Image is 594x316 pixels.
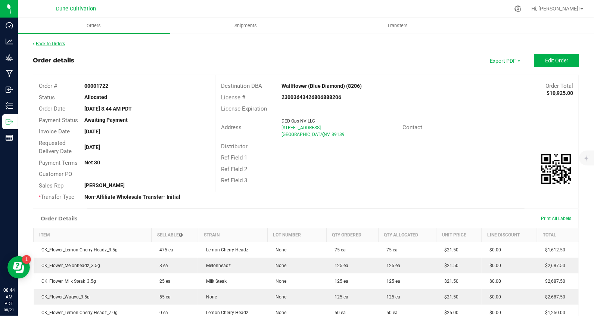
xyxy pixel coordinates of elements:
span: Orders [77,22,111,29]
inline-svg: Manufacturing [6,70,13,77]
button: Edit Order [534,54,579,67]
span: CK_Flower_Melonheadz_3.5g [38,263,100,268]
span: Transfers [377,22,418,29]
a: Orders [18,18,170,34]
span: CK_Flower_Wagyu_3.5g [38,294,90,300]
p: 08:44 AM PDT [3,287,15,307]
span: $2,687.50 [542,279,566,284]
span: [STREET_ADDRESS] [282,125,321,130]
th: Lot Number [267,228,326,242]
span: Transfer Type [39,193,74,200]
inline-svg: Outbound [6,118,13,126]
span: $0.00 [486,279,501,284]
span: Ref Field 1 [221,154,247,161]
strong: 23003643426806888206 [282,94,341,100]
span: $21.50 [441,294,458,300]
span: 50 ea [383,310,398,315]
span: 25 ea [156,279,171,284]
span: None [272,310,286,315]
span: None [272,263,286,268]
span: $21.50 [441,263,458,268]
span: $2,687.50 [542,263,566,268]
strong: [PERSON_NAME] [84,182,125,188]
span: 75 ea [331,247,346,253]
span: 125 ea [383,263,400,268]
span: Milk Steak [202,279,227,284]
span: 125 ea [383,294,400,300]
strong: Awaiting Payment [84,117,128,123]
span: $0.00 [486,263,501,268]
span: 125 ea [331,279,348,284]
span: $1,250.00 [542,310,566,315]
qrcode: 00001722 [541,154,571,184]
h1: Order Details [41,216,77,221]
th: Line Discount [482,228,537,242]
span: 89139 [332,132,345,137]
img: Scan me! [541,154,571,184]
span: 125 ea [383,279,400,284]
span: 125 ea [331,263,348,268]
span: CK_Flower_Milk Steak_3.5g [38,279,96,284]
span: , [323,132,324,137]
span: $25.00 [441,310,458,315]
span: None [272,279,286,284]
strong: Allocated [84,94,107,100]
span: License Expiration [221,105,267,112]
strong: [DATE] 8:44 AM PDT [84,106,132,112]
span: Distributor [221,143,248,150]
span: Destination DBA [221,83,262,89]
th: Total [537,228,579,242]
span: DED Ops NV LLC [282,118,315,124]
inline-svg: Reports [6,134,13,142]
span: Customer PO [39,171,72,177]
inline-svg: Dashboard [6,22,13,29]
span: License # [221,94,245,101]
span: 0 ea [156,310,168,315]
span: $1,612.50 [542,247,566,253]
span: Lemon Cherry Headz [202,247,248,253]
span: $0.00 [486,294,501,300]
strong: $10,925.00 [547,90,573,96]
th: Item [34,228,152,242]
span: $0.00 [486,247,501,253]
span: Order # [39,83,57,89]
strong: Wallflower (Blue Diamond) (8206) [282,83,362,89]
th: Strain [198,228,267,242]
span: Sales Rep [39,182,63,189]
span: Order Total [545,83,573,89]
span: Status [39,94,55,101]
li: Export PDF [482,54,527,67]
span: Shipments [224,22,267,29]
a: Transfers [322,18,474,34]
span: $21.50 [441,247,458,253]
span: 50 ea [331,310,346,315]
div: Manage settings [513,5,523,12]
strong: [DATE] [84,128,100,134]
strong: 00001722 [84,83,108,89]
th: Sellable [151,228,198,242]
strong: [DATE] [84,144,100,150]
span: Print All Labels [541,216,571,221]
th: Qty Ordered [326,228,378,242]
span: CK_Flower_Lemon Cherry Headz_3.5g [38,247,118,253]
span: $0.00 [486,310,501,315]
span: Ref Field 3 [221,177,247,184]
span: Edit Order [545,58,568,63]
span: 8 ea [156,263,168,268]
inline-svg: Analytics [6,38,13,45]
p: 08/21 [3,307,15,313]
span: None [202,294,217,300]
th: Qty Allocated [378,228,436,242]
span: Hi, [PERSON_NAME]! [531,6,580,12]
span: Order Date [39,105,65,112]
span: Payment Status [39,117,78,124]
span: Contact [403,124,423,131]
span: Ref Field 2 [221,166,247,173]
span: 475 ea [156,247,173,253]
span: $21.50 [441,279,458,284]
span: $2,687.50 [542,294,566,300]
span: Dune Cultivation [56,6,96,12]
inline-svg: Inventory [6,102,13,109]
